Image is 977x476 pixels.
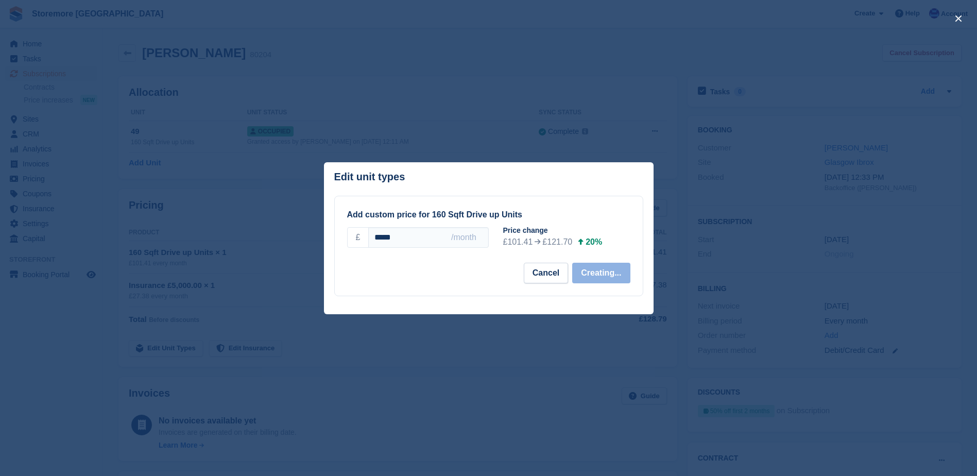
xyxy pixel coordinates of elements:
[950,10,967,27] button: close
[347,209,630,221] div: Add custom price for 160 Sqft Drive up Units
[542,236,572,248] div: £121.70
[503,225,639,236] div: Price change
[503,236,533,248] div: £101.41
[334,171,405,183] p: Edit unit types
[524,263,568,283] button: Cancel
[572,263,630,283] button: Creating...
[586,236,602,248] div: 20%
